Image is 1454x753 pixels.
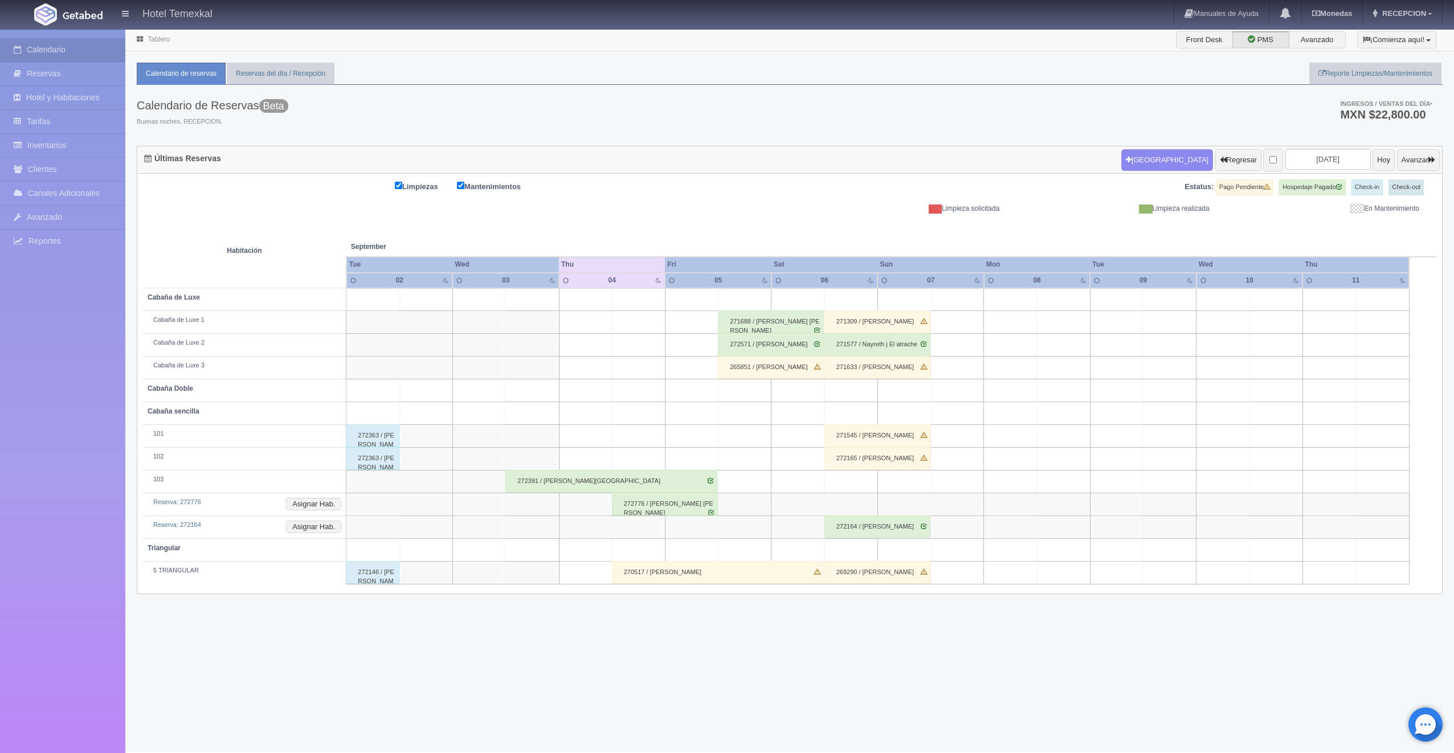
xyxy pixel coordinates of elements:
[346,561,399,584] div: 272146 / [PERSON_NAME] [PERSON_NAME]
[144,154,221,163] h4: Últimas Reservas
[595,276,629,285] div: 04
[559,257,665,272] th: Thu
[148,361,341,370] div: Cabaña de Luxe 3
[771,257,877,272] th: Sat
[824,333,930,356] div: 271577 / Nayreth j El atrache
[457,179,538,193] label: Mantenimientos
[227,63,334,85] a: Reservas del día / Recepción
[142,6,213,20] h4: Hotel Temexkal
[148,407,199,415] b: Cabaña sencilla
[808,276,842,285] div: 06
[351,242,554,252] span: September
[718,310,824,333] div: 271688 / [PERSON_NAME] [PERSON_NAME]
[259,99,288,113] span: Beta
[457,182,464,189] input: Mantenimientos
[1279,179,1346,195] label: Hospedaje Pagado
[346,424,399,447] div: 272363 / [PERSON_NAME]
[824,356,930,379] div: 271633 / [PERSON_NAME]
[1309,63,1441,85] a: Reporte Limpiezas/Mantenimientos
[824,447,930,470] div: 272165 / [PERSON_NAME]
[137,117,288,126] span: Buenas noches, RECEPCION.
[1232,31,1289,48] label: PMS
[1388,179,1424,195] label: Check-out
[148,316,341,325] div: Cabaña de Luxe 1
[1302,257,1409,272] th: Thu
[153,521,201,528] a: Reserva: 272164
[824,424,930,447] div: 271545 / [PERSON_NAME]
[148,384,193,392] b: Cabaña Doble
[1185,182,1214,193] label: Estatus:
[1379,9,1426,18] span: RECEPCION
[1289,31,1346,48] label: Avanzado
[1126,276,1160,285] div: 09
[383,276,416,285] div: 02
[1340,100,1432,107] span: Ingresos / Ventas del día
[148,566,341,575] div: 5 TRIANGULAR
[286,498,341,510] button: Asignar Hab.
[395,182,402,189] input: Limpiezas
[227,247,262,255] strong: Habitación
[665,257,771,272] th: Fri
[1357,31,1436,48] button: ¡Comienza aquí!
[505,470,717,493] div: 272391 / [PERSON_NAME][GEOGRAPHIC_DATA]
[137,99,288,112] h3: Calendario de Reservas
[1351,179,1383,195] label: Check-in
[1218,204,1428,214] div: En Mantenimiento
[34,3,57,26] img: Getabed
[452,257,559,272] th: Wed
[1340,109,1432,120] h3: MXN $22,800.00
[798,204,1008,214] div: Limpieza solicitada
[718,333,824,356] div: 272571 / [PERSON_NAME]
[148,475,341,484] div: 103
[1339,276,1373,285] div: 11
[824,561,930,584] div: 269290 / [PERSON_NAME]
[346,257,453,272] th: Tue
[1121,149,1213,171] button: [GEOGRAPHIC_DATA]
[1020,276,1054,285] div: 08
[612,493,718,515] div: 272776 / [PERSON_NAME] [PERSON_NAME]
[137,63,226,85] a: Calendario de reservas
[1090,257,1196,272] th: Tue
[148,338,341,347] div: Cabaña de Luxe 2
[914,276,947,285] div: 07
[824,310,930,333] div: 271309 / [PERSON_NAME]
[612,561,824,584] div: 270517 / [PERSON_NAME]
[346,447,399,470] div: 272363 / [PERSON_NAME]
[395,179,455,193] label: Limpiezas
[1373,149,1395,171] button: Hoy
[984,257,1090,272] th: Mon
[1397,149,1440,171] button: Avanzar
[286,521,341,533] button: Asignar Hab.
[148,544,181,552] b: Triangular
[1216,179,1273,195] label: Pago Pendiente
[1008,204,1218,214] div: Limpieza realizada
[1196,257,1302,272] th: Wed
[148,293,200,301] b: Cabaña de Luxe
[153,498,201,505] a: Reserva: 272776
[1215,149,1261,171] button: Regresar
[63,11,103,19] img: Getabed
[489,276,522,285] div: 03
[877,257,983,272] th: Sun
[701,276,735,285] div: 05
[1312,9,1352,18] b: Monedas
[148,429,341,439] div: 101
[148,35,170,43] a: Tablero
[1233,276,1267,285] div: 10
[1176,31,1233,48] label: Front Desk
[148,452,341,461] div: 102
[824,515,930,538] div: 272164 / [PERSON_NAME]
[718,356,824,379] div: 265851 / [PERSON_NAME]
